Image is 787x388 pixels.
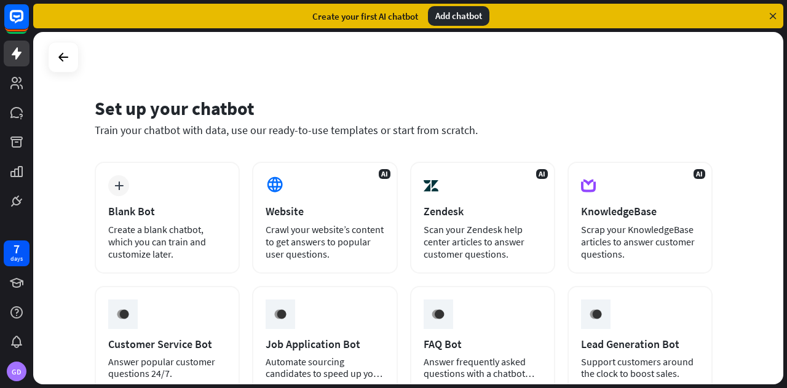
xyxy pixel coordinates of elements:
[4,240,30,266] a: 7 days
[7,362,26,381] div: GD
[428,6,489,26] div: Add chatbot
[10,255,23,263] div: days
[312,10,418,22] div: Create your first AI chatbot
[14,243,20,255] div: 7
